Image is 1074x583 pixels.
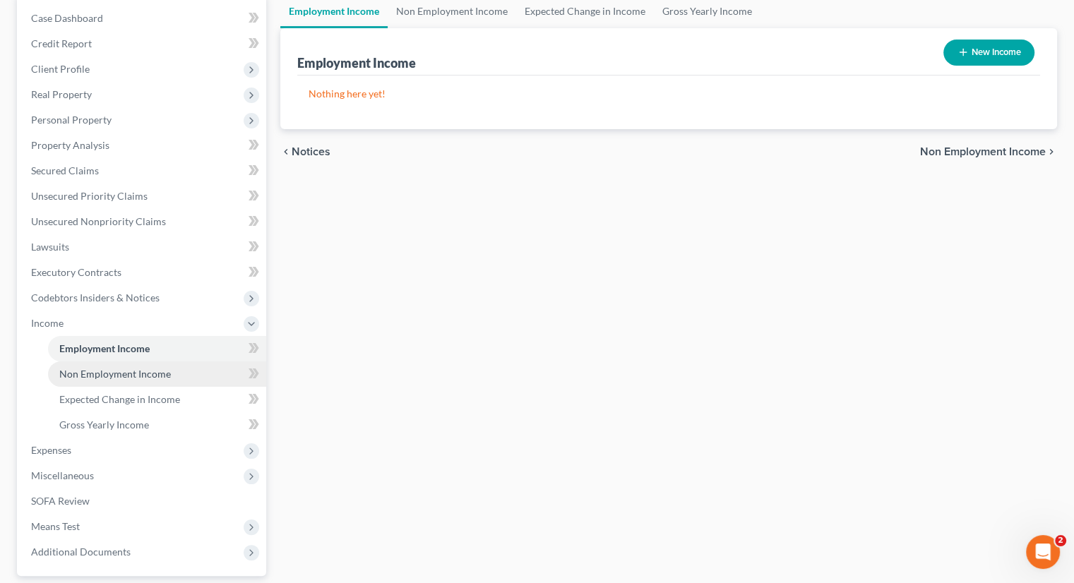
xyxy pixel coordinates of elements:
a: Case Dashboard [20,6,266,31]
a: Lawsuits [20,234,266,260]
a: Executory Contracts [20,260,266,285]
span: Lawsuits [31,241,69,253]
span: Income [31,317,64,329]
span: Means Test [31,520,80,532]
a: Secured Claims [20,158,266,184]
span: Codebtors Insiders & Notices [31,291,160,303]
a: Unsecured Nonpriority Claims [20,209,266,234]
span: Client Profile [31,63,90,75]
span: Miscellaneous [31,469,94,481]
span: Expected Change in Income [59,393,180,405]
span: Secured Claims [31,164,99,176]
span: Gross Yearly Income [59,419,149,431]
span: Employment Income [59,342,150,354]
div: Employment Income [297,54,416,71]
a: Unsecured Priority Claims [20,184,266,209]
span: Additional Documents [31,546,131,558]
p: Nothing here yet! [309,87,1029,101]
i: chevron_right [1046,146,1057,157]
a: Gross Yearly Income [48,412,266,438]
span: SOFA Review [31,495,90,507]
span: Personal Property [31,114,112,126]
iframe: Intercom live chat [1026,535,1060,569]
a: SOFA Review [20,488,266,514]
a: Employment Income [48,336,266,361]
button: Non Employment Income chevron_right [920,146,1057,157]
span: Non Employment Income [59,368,171,380]
span: Expenses [31,444,71,456]
span: 2 [1055,535,1066,546]
a: Credit Report [20,31,266,56]
span: Non Employment Income [920,146,1046,157]
span: Executory Contracts [31,266,121,278]
span: Case Dashboard [31,12,103,24]
span: Notices [292,146,330,157]
a: Property Analysis [20,133,266,158]
a: Non Employment Income [48,361,266,387]
span: Property Analysis [31,139,109,151]
i: chevron_left [280,146,292,157]
span: Unsecured Priority Claims [31,190,148,202]
span: Real Property [31,88,92,100]
span: Credit Report [31,37,92,49]
span: Unsecured Nonpriority Claims [31,215,166,227]
button: New Income [943,40,1034,66]
button: chevron_left Notices [280,146,330,157]
a: Expected Change in Income [48,387,266,412]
